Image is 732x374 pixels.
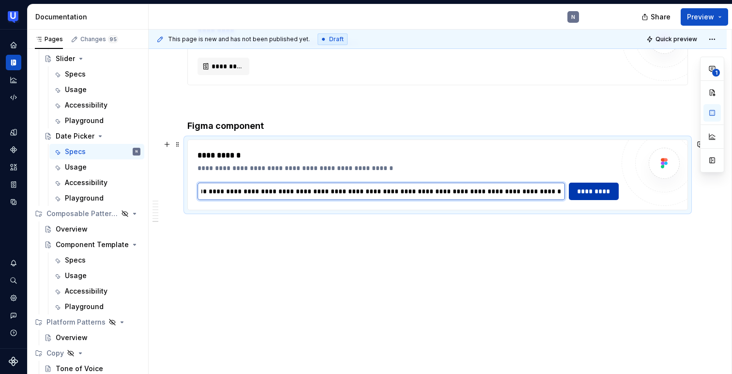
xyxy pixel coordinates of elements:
a: Playground [49,113,144,128]
span: Share [651,12,671,22]
div: Tone of Voice [56,364,103,374]
div: Documentation [35,12,144,22]
a: Data sources [6,194,21,210]
div: Accessibility [65,286,107,296]
a: Date Picker [40,128,144,144]
a: Components [6,142,21,157]
div: Usage [65,85,87,94]
a: Usage [49,82,144,97]
div: Accessibility [65,100,107,110]
a: Overview [40,330,144,345]
span: This page is new and has not been published yet. [168,35,310,43]
a: Design tokens [6,125,21,140]
a: Accessibility [49,175,144,190]
svg: Supernova Logo [9,357,18,366]
div: Platform Patterns [31,314,144,330]
a: Usage [49,159,144,175]
div: Composable Patterns [31,206,144,221]
div: Playground [65,193,104,203]
a: Storybook stories [6,177,21,192]
div: Specs [65,147,86,156]
a: Overview [40,221,144,237]
div: Slider [56,54,75,63]
a: Analytics [6,72,21,88]
div: N [571,13,575,21]
div: N [136,147,137,156]
a: Playground [49,299,144,314]
div: Copy [46,348,64,358]
div: Playground [65,116,104,125]
div: Copy [31,345,144,361]
a: Slider [40,51,144,66]
div: Overview [56,224,88,234]
span: Preview [687,12,714,22]
div: Playground [65,302,104,312]
button: Notifications [6,255,21,271]
a: Usage [49,268,144,283]
button: Contact support [6,308,21,323]
a: Documentation [6,55,21,70]
a: Settings [6,290,21,306]
button: Share [637,8,677,26]
button: Preview [681,8,728,26]
div: Specs [65,69,86,79]
a: Assets [6,159,21,175]
div: Usage [65,271,87,280]
div: Component Template [56,240,129,249]
a: SpecsN [49,144,144,159]
h4: Figma component [187,120,688,132]
img: 41adf70f-fc1c-4662-8e2d-d2ab9c673b1b.png [8,11,19,23]
div: Specs [65,255,86,265]
a: Home [6,37,21,53]
div: Changes [80,35,118,43]
button: Quick preview [643,32,701,46]
button: Search ⌘K [6,273,21,288]
span: 95 [108,35,118,43]
a: Accessibility [49,283,144,299]
a: Specs [49,66,144,82]
div: Overview [56,333,88,343]
a: Accessibility [49,97,144,113]
a: Specs [49,252,144,268]
div: Usage [65,162,87,172]
div: Accessibility [65,178,107,187]
span: Quick preview [656,35,697,43]
div: Pages [35,35,63,43]
span: Draft [329,35,344,43]
a: Code automation [6,90,21,105]
a: Component Template [40,237,144,252]
div: Date Picker [56,131,94,141]
a: Playground [49,190,144,206]
div: Platform Patterns [46,317,106,327]
div: Composable Patterns [46,209,118,218]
